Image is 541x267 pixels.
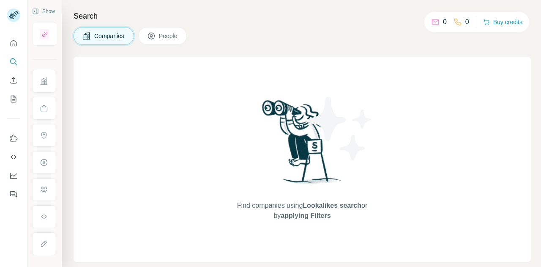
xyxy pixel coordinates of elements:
span: People [159,32,178,40]
button: Enrich CSV [7,73,20,88]
button: Dashboard [7,168,20,183]
span: applying Filters [281,212,331,219]
p: 0 [465,17,469,27]
span: Companies [94,32,125,40]
span: Lookalikes search [303,202,361,209]
button: Feedback [7,187,20,202]
img: Surfe Illustration - Stars [302,91,378,167]
button: Show [26,5,61,18]
button: Use Surfe API [7,149,20,165]
button: Quick start [7,36,20,51]
button: My lists [7,91,20,107]
button: Use Surfe on LinkedIn [7,131,20,146]
img: Surfe Illustration - Woman searching with binoculars [258,98,346,192]
span: Find companies using or by [235,201,370,221]
h4: Search [74,10,531,22]
button: Buy credits [483,16,522,28]
button: Search [7,54,20,69]
p: 0 [443,17,447,27]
